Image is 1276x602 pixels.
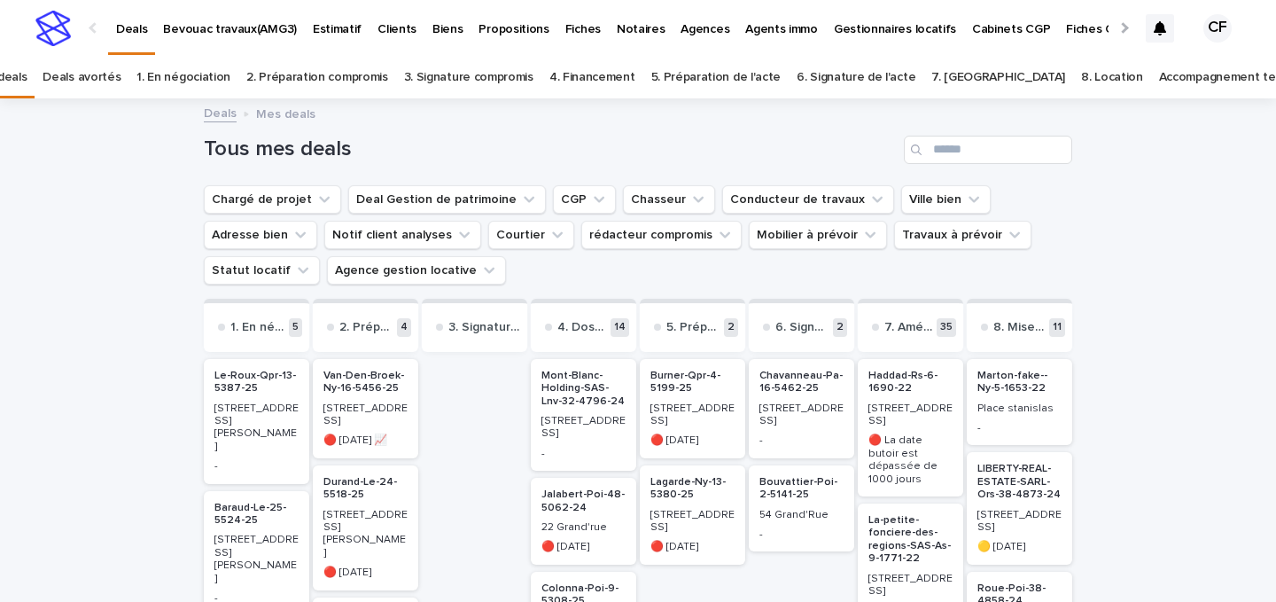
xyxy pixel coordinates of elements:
a: Burner-Qpr-4-5199-25[STREET_ADDRESS]🔴 [DATE] [640,359,745,458]
p: 🟡 [DATE] [977,541,1062,553]
p: [STREET_ADDRESS][PERSON_NAME] [214,534,299,585]
p: LIBERTY-REAL-ESTATE-SARL-Ors-38-4873-24 [977,463,1062,501]
p: [STREET_ADDRESS][PERSON_NAME] [323,509,408,560]
button: Agence gestion locative [327,256,506,285]
button: Ville bien [901,185,991,214]
p: Place stanislas [977,403,1062,415]
p: - [759,528,844,541]
button: rédacteur compromis [581,221,742,249]
p: 11 [1049,318,1065,337]
a: 2. Préparation compromis [246,57,388,98]
p: [STREET_ADDRESS] [650,403,735,428]
button: CGP [553,185,616,214]
button: Adresse bien [204,221,317,249]
p: - [977,422,1062,434]
a: Lagarde-Ny-13-5380-25[STREET_ADDRESS]🔴 [DATE] [640,465,745,565]
h1: Tous mes deals [204,137,897,162]
a: LIBERTY-REAL-ESTATE-SARL-Ors-38-4873-24[STREET_ADDRESS]🟡 [DATE] [967,452,1072,564]
p: 🔴 [DATE] [650,541,735,553]
a: Deals [204,102,237,122]
p: 5. Préparation de l'acte notarié [666,320,720,335]
p: [STREET_ADDRESS] [977,509,1062,535]
p: 🔴 [DATE] [323,567,408,579]
p: La-petite-fonciere-des-regions-SAS-As-9-1771-22 [868,514,953,566]
p: [STREET_ADDRESS] [868,573,953,598]
p: Lagarde-Ny-13-5380-25 [650,476,735,502]
button: Chargé de projet [204,185,341,214]
p: Durand-Le-24-5518-25 [323,476,408,502]
p: [STREET_ADDRESS] [759,403,844,428]
p: [STREET_ADDRESS] [650,509,735,535]
a: Le-Roux-Qpr-13-5387-25[STREET_ADDRESS][PERSON_NAME]- [204,359,309,484]
p: 7. Aménagements et travaux [884,320,933,335]
p: Haddad-Rs-6-1690-22 [868,370,953,395]
input: Search [904,136,1072,164]
a: 7. [GEOGRAPHIC_DATA] [931,57,1065,98]
p: Jalabert-Poi-48-5062-24 [541,489,626,514]
a: Jalabert-Poi-48-5062-2422 Grand'rue🔴 [DATE] [531,478,636,565]
p: Mes deals [256,103,315,122]
p: - [214,460,299,473]
button: Notif client analyses [324,221,481,249]
a: Mont-Blanc-Holding-SAS-Lnv-32-4796-24[STREET_ADDRESS]- [531,359,636,471]
p: [STREET_ADDRESS][PERSON_NAME] [214,403,299,454]
p: Mont-Blanc-Holding-SAS-Lnv-32-4796-24 [541,370,626,408]
p: 5 [289,318,302,337]
p: [STREET_ADDRESS] [323,403,408,428]
a: Durand-Le-24-5518-25[STREET_ADDRESS][PERSON_NAME]🔴 [DATE] [313,465,418,590]
a: 1. En négociation [136,57,230,98]
p: - [541,448,626,460]
button: Travaux à prévoir [894,221,1031,249]
p: [STREET_ADDRESS] [541,415,626,441]
p: 4 [397,318,411,337]
a: 4. Financement [549,57,635,98]
a: 8. Location [1081,57,1143,98]
button: Statut locatif [204,256,320,285]
p: 2 [833,318,847,337]
p: Chavanneau-Pa-16-5462-25 [759,370,844,395]
p: Van-Den-Broek-Ny-16-5456-25 [323,370,408,395]
a: Deals avortés [43,57,121,98]
p: 2 [724,318,738,337]
p: 3. Signature compromis [448,320,520,335]
p: [STREET_ADDRESS] [868,403,953,428]
p: - [759,434,844,447]
p: Baraud-Le-25-5524-25 [214,502,299,528]
div: CF [1203,14,1232,43]
p: 🔴 La date butoir est dépassée de 1000 jours [868,434,953,486]
a: Haddad-Rs-6-1690-22[STREET_ADDRESS]🔴 La date butoir est dépassée de 1000 jours [858,359,963,496]
a: 3. Signature compromis [404,57,533,98]
p: 8. Mise en loc et gestion [993,320,1046,335]
button: Deal Gestion de patrimoine [348,185,546,214]
p: 6. Signature de l'acte notarié [775,320,829,335]
p: 🔴 [DATE] 📈 [323,434,408,447]
p: Marton-fake--Ny-5-1653-22 [977,370,1062,395]
p: Bouvattier-Poi-2-5141-25 [759,476,844,502]
p: 🔴 [DATE] [541,541,626,553]
p: Burner-Qpr-4-5199-25 [650,370,735,395]
button: Chasseur [623,185,715,214]
p: 2. Préparation compromis [339,320,393,335]
button: Courtier [488,221,574,249]
a: Chavanneau-Pa-16-5462-25[STREET_ADDRESS]- [749,359,854,458]
p: 1. En négociation [230,320,285,335]
a: Bouvattier-Poi-2-5141-2554 Grand'Rue- [749,465,854,552]
p: 🔴 [DATE] [650,434,735,447]
img: stacker-logo-s-only.png [35,11,71,46]
p: Le-Roux-Qpr-13-5387-25 [214,370,299,395]
a: Marton-fake--Ny-5-1653-22Place stanislas- [967,359,1072,446]
a: Van-Den-Broek-Ny-16-5456-25[STREET_ADDRESS]🔴 [DATE] 📈 [313,359,418,458]
p: 14 [611,318,629,337]
a: 6. Signature de l'acte [797,57,915,98]
p: 54 Grand'Rue [759,509,844,521]
button: Conducteur de travaux [722,185,894,214]
a: 5. Préparation de l'acte [651,57,782,98]
p: 4. Dossier de financement [557,320,607,335]
button: Mobilier à prévoir [749,221,887,249]
p: 35 [937,318,956,337]
p: 22 Grand'rue [541,521,626,534]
